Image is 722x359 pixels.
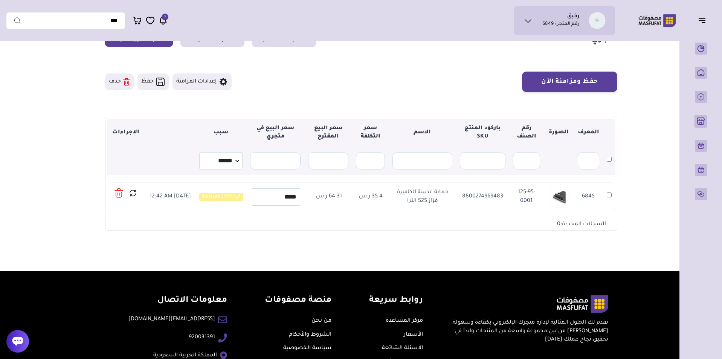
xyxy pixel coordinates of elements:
[509,183,543,211] td: 125-95-0001
[159,16,168,25] a: 3
[578,130,599,136] strong: المعرف
[283,345,331,351] a: سياسة الخصوصية
[289,332,331,338] a: الشروط والأحكام
[172,73,232,90] button: إعدادات المزامنة
[633,13,681,28] img: Logo
[404,332,423,338] a: الأسعار
[517,125,536,140] strong: رقم الصنف
[548,186,570,208] img: 20250918220146612301.png
[456,183,509,211] td: 8800274969483
[214,130,228,136] strong: سبب
[549,130,569,136] strong: الصورة
[542,21,579,28] p: رقم المتجر : 6849
[567,13,579,21] h1: رفيق
[128,315,215,324] a: [EMAIL_ADDRESS][DOMAIN_NAME]
[353,183,389,211] td: 35.4 ر.س
[164,14,166,20] span: 3
[145,183,195,211] td: [DATE] 12:42 AM
[105,73,134,90] button: حذف
[589,12,606,29] img: رفيق
[256,125,294,140] strong: سعر البيع في متجري
[314,125,343,140] strong: سعر البيع المقترح
[522,72,617,92] button: حفظ ومزامنة الآن
[382,345,423,351] a: الاسئلة الشائعة
[199,193,244,200] span: في انتظار المراجعة
[446,319,608,344] p: نقدم لك الحلول المثالية لإدارة متجرك الإلكتروني بكفاءة وسهولة. [PERSON_NAME] من بين مجموعة واسعة ...
[361,125,380,140] strong: سعر التكلفة
[112,130,139,136] strong: الاجراءات
[265,295,331,306] h4: منصة مصفوفات
[137,73,169,90] button: حفظ
[189,333,215,342] a: 920031391
[548,216,615,229] div: السجلات المحددة:
[557,222,560,228] span: 0
[305,183,353,211] td: 64.31 ر.س
[386,318,423,324] a: مركز المساعدة
[311,318,331,324] a: من نحن
[369,295,423,306] h4: روابط سريعة
[128,295,227,306] h4: معلومات الاتصال
[389,183,456,211] td: حماية عدسة الكاميرة قزاز S25 الترا
[574,183,603,211] td: 6845
[414,130,431,136] strong: الاسم
[464,125,501,140] strong: باركود المنتج SKU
